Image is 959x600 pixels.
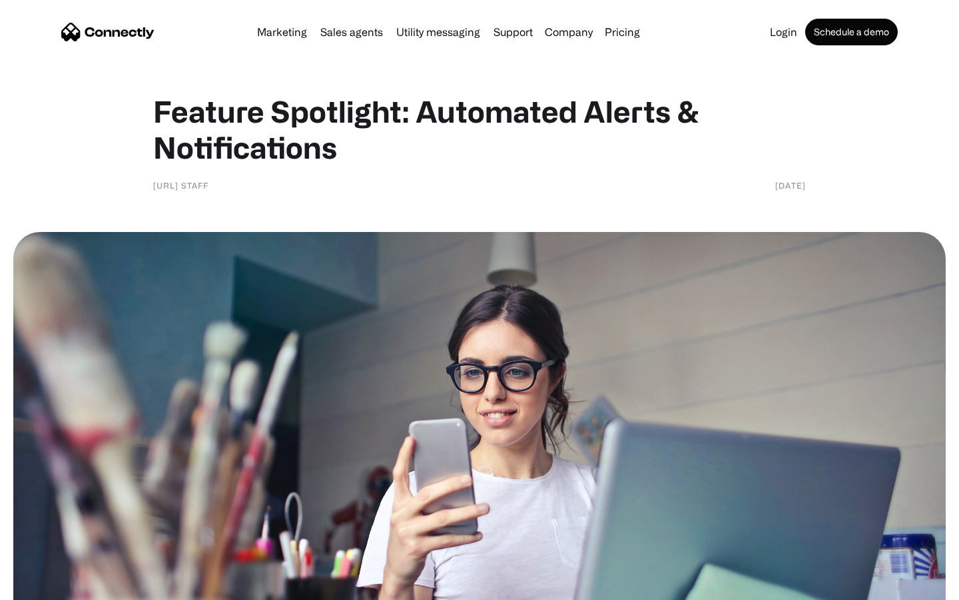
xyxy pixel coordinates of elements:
a: Support [488,27,538,37]
aside: Language selected: English [13,577,80,595]
div: [DATE] [775,179,806,192]
ul: Language list [27,577,80,595]
h1: Feature Spotlight: Automated Alerts & Notifications [153,93,806,165]
a: Pricing [599,27,645,37]
a: Utility messaging [391,27,485,37]
a: Marketing [252,27,312,37]
div: Company [545,23,593,41]
a: Schedule a demo [805,19,898,45]
a: Sales agents [315,27,388,37]
a: Login [765,27,802,37]
div: [URL] staff [153,179,208,192]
